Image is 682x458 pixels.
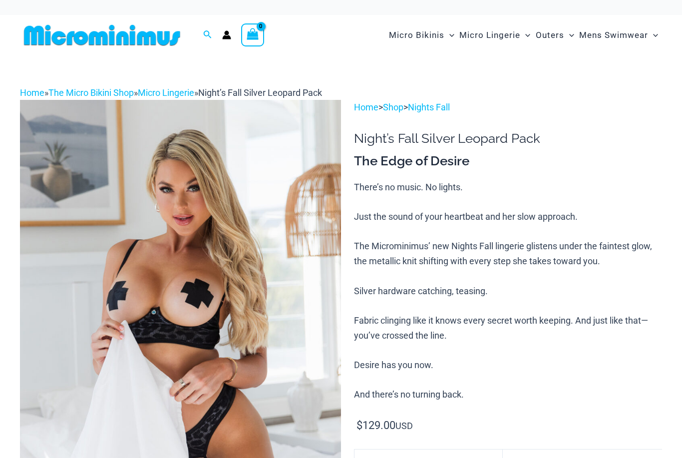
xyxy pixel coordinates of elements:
[241,23,264,46] a: View Shopping Cart, empty
[389,22,444,48] span: Micro Bikinis
[386,20,457,50] a: Micro BikinisMenu ToggleMenu Toggle
[536,22,564,48] span: Outers
[385,18,662,52] nav: Site Navigation
[648,22,658,48] span: Menu Toggle
[203,29,212,41] a: Search icon link
[354,153,662,170] h3: The Edge of Desire
[48,87,134,98] a: The Micro Bikini Shop
[444,22,454,48] span: Menu Toggle
[138,87,194,98] a: Micro Lingerie
[520,22,530,48] span: Menu Toggle
[383,102,403,112] a: Shop
[459,22,520,48] span: Micro Lingerie
[20,87,44,98] a: Home
[354,131,662,146] h1: Night’s Fall Silver Leopard Pack
[564,22,574,48] span: Menu Toggle
[20,24,184,46] img: MM SHOP LOGO FLAT
[457,20,533,50] a: Micro LingerieMenu ToggleMenu Toggle
[579,22,648,48] span: Mens Swimwear
[577,20,661,50] a: Mens SwimwearMenu ToggleMenu Toggle
[354,180,662,403] p: There’s no music. No lights. Just the sound of your heartbeat and her slow approach. The Micromin...
[356,419,362,432] span: $
[20,87,322,98] span: » » »
[222,30,231,39] a: Account icon link
[354,102,378,112] a: Home
[354,100,662,115] p: > >
[356,419,395,432] bdi: 129.00
[408,102,450,112] a: Nights Fall
[354,418,662,434] p: USD
[533,20,577,50] a: OutersMenu ToggleMenu Toggle
[198,87,322,98] span: Night’s Fall Silver Leopard Pack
